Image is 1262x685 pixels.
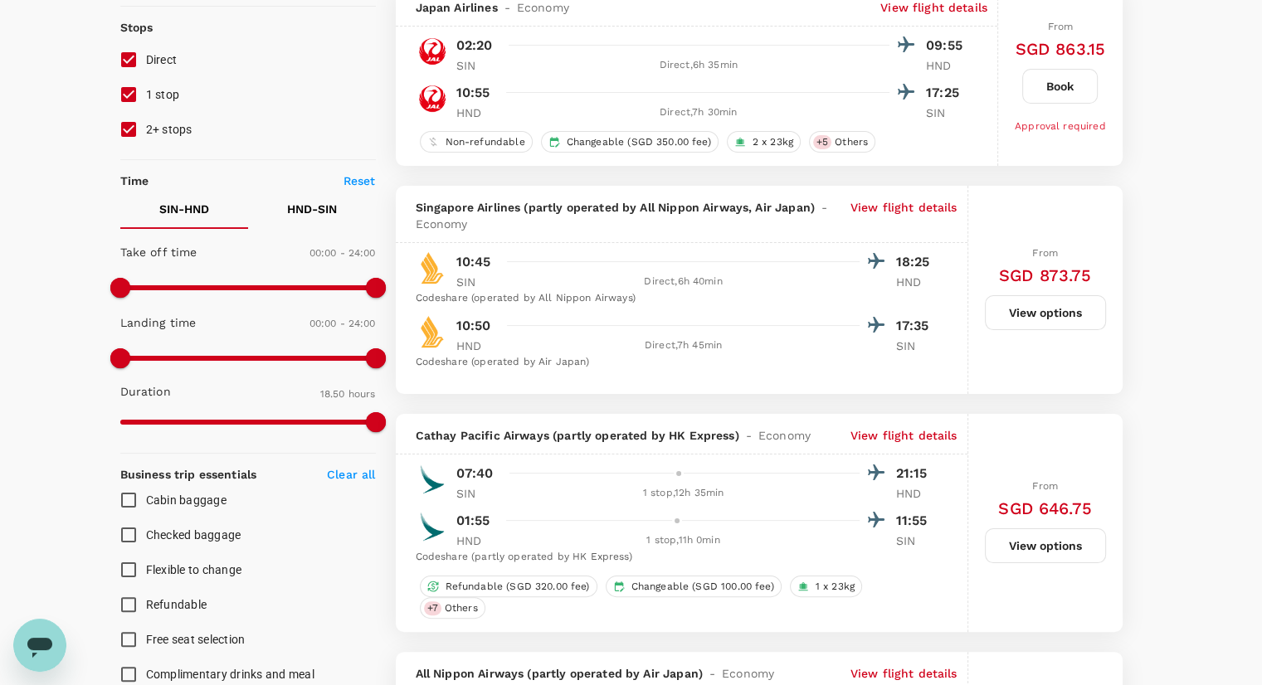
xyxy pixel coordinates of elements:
span: Free seat selection [146,633,246,646]
span: Non-refundable [439,135,532,149]
p: HND [896,274,938,290]
div: +5Others [809,131,875,153]
p: HND [456,104,498,121]
strong: Business trip essentials [120,468,257,481]
div: +7Others [420,597,485,619]
p: HND [926,57,967,74]
span: + 5 [813,135,831,149]
span: 1 x 23kg [809,580,861,594]
p: Landing time [120,314,197,331]
div: 1 x 23kg [790,576,862,597]
p: 17:35 [896,316,938,336]
span: 00:00 - 24:00 [309,318,376,329]
p: SIN [896,338,938,354]
img: CX [416,463,449,496]
p: 07:40 [456,464,494,483]
p: SIN [896,532,938,549]
div: Refundable (SGD 320.00 fee) [420,576,597,597]
img: JL [416,82,449,115]
h6: SGD 863.15 [1015,36,1105,62]
span: Cabin baggage [146,493,227,507]
p: 10:55 [456,83,490,103]
span: Changeable (SGD 350.00 fee) [560,135,718,149]
span: Direct [146,53,178,66]
span: From [1032,247,1058,259]
span: From [1032,480,1058,492]
img: SQ [416,251,449,284]
p: Duration [120,383,171,400]
span: Others [438,601,485,615]
p: 10:50 [456,316,491,336]
button: View options [985,295,1106,330]
div: Codeshare (operated by All Nippon Airways) [416,290,938,307]
strong: Stops [120,21,153,34]
div: Changeable (SGD 100.00 fee) [606,576,782,597]
p: 17:25 [926,83,967,103]
span: Complimentary drinks and meal [146,668,314,681]
p: HND [456,532,498,549]
h6: SGD 873.75 [999,262,1092,289]
div: 1 stop , 11h 0min [508,532,860,549]
span: Economy [758,427,811,444]
span: - [815,199,834,216]
p: 02:20 [456,36,493,56]
span: Checked baggage [146,528,241,542]
p: 01:55 [456,511,490,531]
p: 10:45 [456,252,491,272]
img: SQ [416,315,449,348]
p: SIN - HND [159,201,209,217]
span: From [1047,21,1073,32]
span: Others [828,135,875,149]
div: 2 x 23kg [727,131,801,153]
img: JL [416,35,449,68]
p: HND - SIN [287,201,337,217]
p: SIN [456,57,498,74]
p: SIN [456,485,498,502]
span: 2 x 23kg [746,135,800,149]
span: + 7 [424,601,441,615]
span: Approval required [1015,120,1106,132]
p: Time [120,172,149,189]
iframe: Button to launch messaging window [13,619,66,672]
span: 2+ stops [146,123,192,136]
p: Take off time [120,244,197,260]
span: Refundable (SGD 320.00 fee) [439,580,597,594]
div: Direct , 6h 35min [508,57,889,74]
p: Reset [344,172,376,189]
span: Refundable [146,598,207,611]
span: Flexible to change [146,563,242,576]
p: 21:15 [896,464,938,483]
p: SIN [456,274,498,290]
p: 18:25 [896,252,938,272]
p: HND [456,338,498,354]
img: CX [416,510,449,543]
span: - [703,665,722,682]
p: View flight details [850,199,957,232]
span: Economy [416,216,468,232]
span: Singapore Airlines (partly operated by All Nippon Airways, Air Japan) [416,199,815,216]
span: - [739,427,758,444]
p: 09:55 [926,36,967,56]
div: Direct , 7h 30min [508,104,889,121]
span: 00:00 - 24:00 [309,247,376,259]
button: Book [1022,69,1098,104]
div: Direct , 6h 40min [508,274,860,290]
div: 1 stop , 12h 35min [508,485,860,502]
p: View flight details [850,665,957,682]
p: HND [896,485,938,502]
div: Changeable (SGD 350.00 fee) [541,131,719,153]
span: All Nippon Airways (partly operated by Air Japan) [416,665,703,682]
p: SIN [926,104,967,121]
span: 18.50 hours [320,388,376,400]
span: 1 stop [146,88,180,101]
div: Codeshare (operated by Air Japan) [416,354,938,371]
span: Changeable (SGD 100.00 fee) [625,580,781,594]
h6: SGD 646.75 [998,495,1092,522]
p: 11:55 [896,511,938,531]
p: Clear all [327,466,375,483]
span: Economy [722,665,774,682]
span: Cathay Pacific Airways (partly operated by HK Express) [416,427,739,444]
p: View flight details [850,427,957,444]
div: Non-refundable [420,131,533,153]
div: Codeshare (partly operated by HK Express) [416,549,938,566]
